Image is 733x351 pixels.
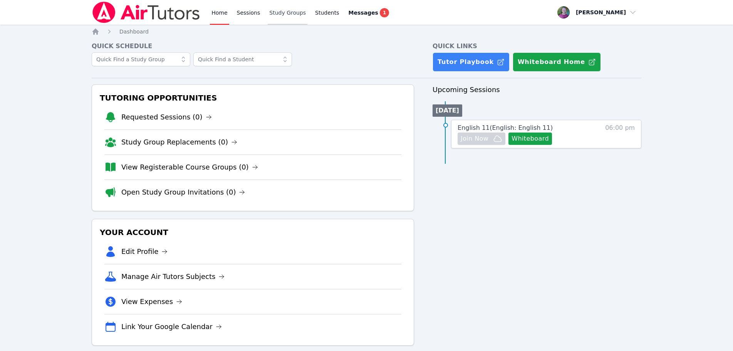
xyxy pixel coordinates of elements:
button: Join Now [458,133,505,145]
a: View Expenses [121,296,182,307]
a: Requested Sessions (0) [121,112,212,123]
a: Study Group Replacements (0) [121,137,237,148]
a: Open Study Group Invitations (0) [121,187,245,198]
a: Link Your Google Calendar [121,321,222,332]
a: Tutor Playbook [433,52,510,72]
img: Air Tutors [92,2,201,23]
a: View Registerable Course Groups (0) [121,162,258,173]
h3: Your Account [98,225,408,239]
a: Edit Profile [121,246,168,257]
span: Messages [349,9,378,17]
a: Dashboard [119,28,149,35]
span: 06:00 pm [605,123,635,145]
button: Whiteboard [508,133,552,145]
h4: Quick Schedule [92,42,414,51]
a: Manage Air Tutors Subjects [121,271,225,282]
span: 1 [380,8,389,17]
button: Whiteboard Home [513,52,601,72]
a: English 11(English: English 11) [458,123,553,133]
li: [DATE] [433,104,462,117]
input: Quick Find a Student [193,52,292,66]
nav: Breadcrumb [92,28,641,35]
h4: Quick Links [433,42,641,51]
input: Quick Find a Study Group [92,52,190,66]
span: Dashboard [119,29,149,35]
h3: Tutoring Opportunities [98,91,408,105]
h3: Upcoming Sessions [433,84,641,95]
span: English 11 ( English: English 11 ) [458,124,553,131]
span: Join Now [461,134,488,143]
